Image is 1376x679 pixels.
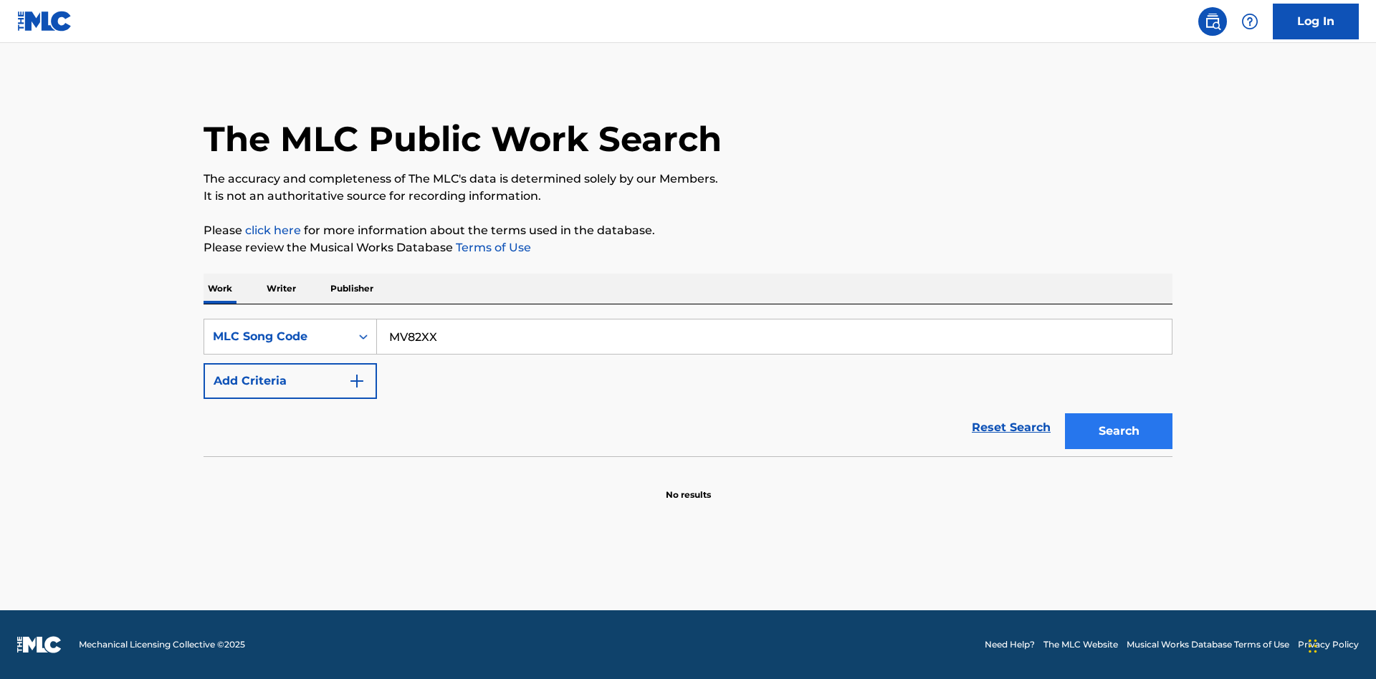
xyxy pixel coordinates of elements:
[79,638,245,651] span: Mechanical Licensing Collective © 2025
[17,11,72,32] img: MLC Logo
[245,223,301,237] a: click here
[1198,7,1227,36] a: Public Search
[204,363,377,399] button: Add Criteria
[204,222,1172,239] p: Please for more information about the terms used in the database.
[204,239,1172,256] p: Please review the Musical Works Database
[204,319,1172,456] form: Search Form
[965,412,1058,443] a: Reset Search
[1304,610,1376,679] iframe: Chat Widget
[17,636,62,653] img: logo
[326,274,378,304] p: Publisher
[262,274,300,304] p: Writer
[1298,638,1359,651] a: Privacy Policy
[204,117,722,160] h1: The MLC Public Work Search
[1043,638,1118,651] a: The MLC Website
[1273,4,1359,39] a: Log In
[666,471,711,501] p: No results
[1127,638,1289,651] a: Musical Works Database Terms of Use
[1204,13,1221,30] img: search
[453,241,531,254] a: Terms of Use
[1241,13,1258,30] img: help
[348,372,365,390] img: 9d2ae6d4665cec9f34b9.svg
[985,638,1035,651] a: Need Help?
[1065,413,1172,449] button: Search
[1309,625,1317,668] div: Drag
[204,274,236,304] p: Work
[1236,7,1264,36] div: Help
[213,328,342,345] div: MLC Song Code
[204,170,1172,188] p: The accuracy and completeness of The MLC's data is determined solely by our Members.
[204,188,1172,205] p: It is not an authoritative source for recording information.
